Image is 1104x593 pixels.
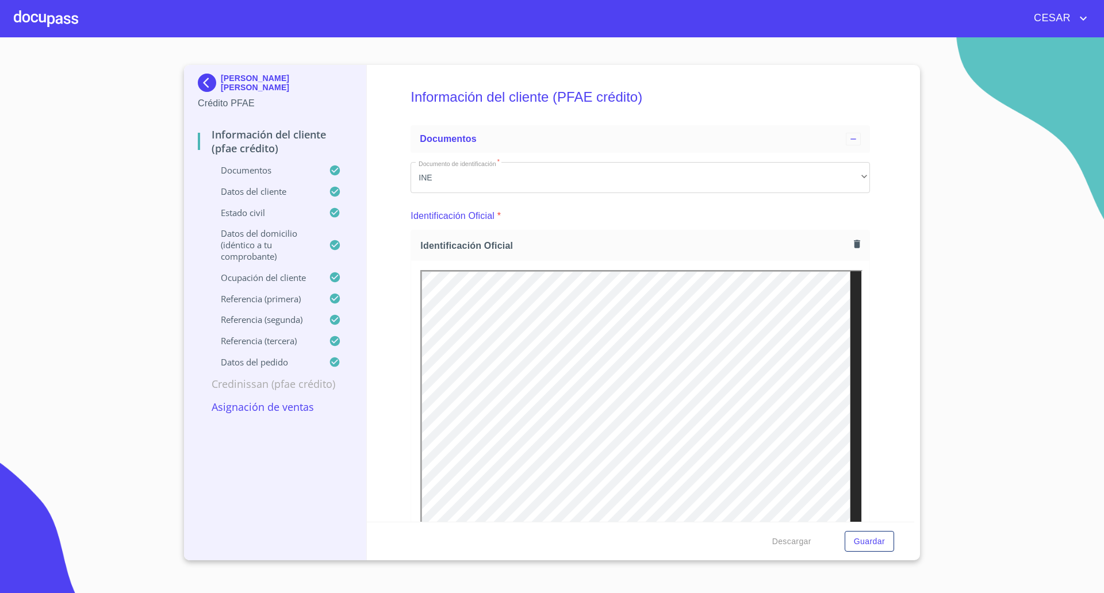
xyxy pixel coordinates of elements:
[420,134,476,144] span: Documentos
[198,314,329,325] p: Referencia (segunda)
[198,128,352,155] p: Información del cliente (PFAE crédito)
[198,207,329,218] p: Estado Civil
[420,270,862,579] iframe: Identificación Oficial
[772,534,811,549] span: Descargar
[198,335,329,346] p: Referencia (tercera)
[198,272,329,283] p: Ocupación del Cliente
[411,125,870,153] div: Documentos
[198,377,352,391] p: Credinissan (PFAE crédito)
[198,228,329,262] p: Datos del domicilio (idéntico a tu comprobante)
[198,293,329,305] p: Referencia (primera)
[1025,9,1090,28] button: account of current user
[198,74,352,97] div: [PERSON_NAME] [PERSON_NAME]
[198,400,352,414] p: Asignación de Ventas
[221,74,352,92] p: [PERSON_NAME] [PERSON_NAME]
[854,534,885,549] span: Guardar
[420,240,849,252] span: Identificación Oficial
[411,74,870,121] h5: Información del cliente (PFAE crédito)
[198,186,329,197] p: Datos del cliente
[411,162,870,193] div: INE
[1025,9,1076,28] span: CESAR
[411,209,494,223] p: Identificación Oficial
[768,531,816,552] button: Descargar
[198,356,329,368] p: Datos del pedido
[198,97,352,110] p: Crédito PFAE
[198,164,329,176] p: Documentos
[845,531,894,552] button: Guardar
[198,74,221,92] img: Docupass spot blue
